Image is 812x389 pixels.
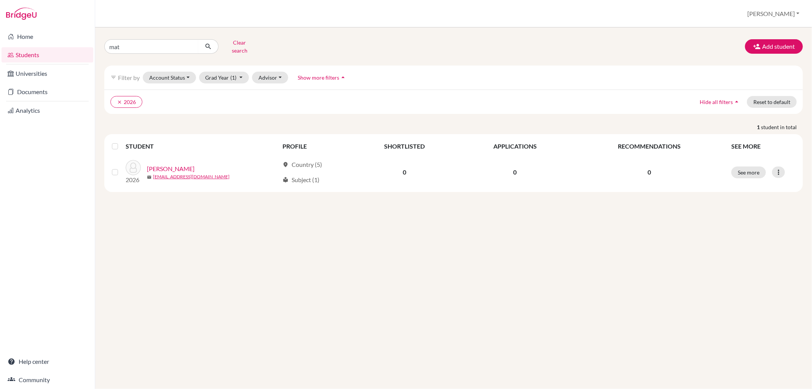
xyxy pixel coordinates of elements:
span: Show more filters [298,74,339,81]
th: PROFILE [278,137,351,155]
strong: 1 [757,123,761,131]
a: Help center [2,354,93,369]
button: Reset to default [747,96,797,108]
th: SHORTLISTED [351,137,458,155]
span: location_on [282,162,289,168]
th: RECOMMENDATIONS [572,137,727,155]
th: SEE MORE [727,137,800,155]
a: Documents [2,84,93,99]
span: local_library [282,177,289,183]
span: (1) [231,74,237,81]
a: Analytics [2,103,93,118]
th: APPLICATIONS [458,137,571,155]
button: See more [731,166,766,178]
button: clear2026 [110,96,142,108]
button: Hide all filtersarrow_drop_up [693,96,747,108]
button: Account Status [143,72,196,83]
a: Home [2,29,93,44]
a: Students [2,47,93,62]
td: 0 [351,155,458,189]
button: Clear search [219,37,261,56]
i: arrow_drop_up [733,98,740,106]
img: Bridge-U [6,8,37,20]
span: Hide all filters [700,99,733,105]
input: Find student by name... [104,39,199,54]
a: Community [2,372,93,387]
a: Universities [2,66,93,81]
th: STUDENT [126,137,278,155]
div: Country (5) [282,160,322,169]
button: Add student [745,39,803,54]
i: filter_list [110,74,116,80]
span: Filter by [118,74,140,81]
p: 2026 [126,175,141,184]
img: Marques, Mateus [126,160,141,175]
div: Subject (1) [282,175,319,184]
button: Advisor [252,72,288,83]
button: Grad Year(1) [199,72,249,83]
td: 0 [458,155,571,189]
button: [PERSON_NAME] [744,6,803,21]
a: [EMAIL_ADDRESS][DOMAIN_NAME] [153,173,230,180]
button: Show more filtersarrow_drop_up [291,72,353,83]
i: arrow_drop_up [339,74,347,81]
span: student in total [761,123,803,131]
a: [PERSON_NAME] [147,164,195,173]
i: clear [117,99,122,105]
span: mail [147,175,152,179]
p: 0 [576,168,722,177]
